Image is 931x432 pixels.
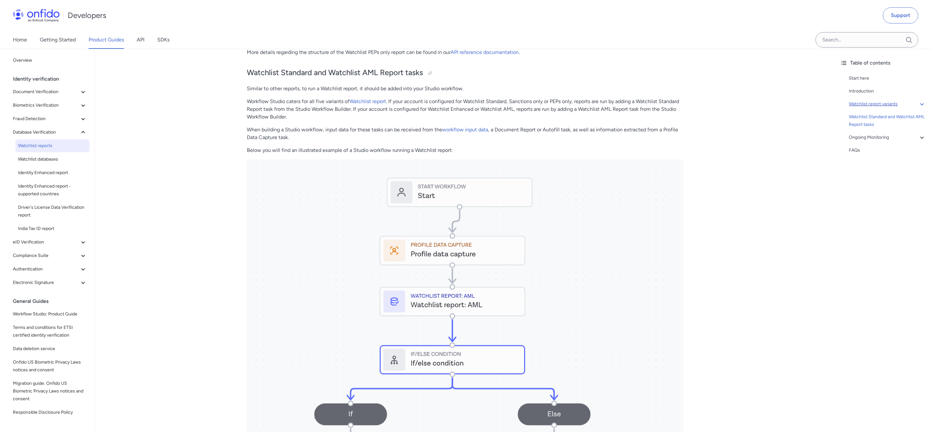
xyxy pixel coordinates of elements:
a: Onfido US Biometric Privacy Laws notices and consent [10,356,90,376]
a: Identity Enhanced report - supported countries [15,180,90,200]
span: Terms and conditions for ETSI certified identity verification [13,324,87,339]
a: Watchlist report [349,98,386,104]
p: Below you will find an illustrated example of a Studio workflow running a Watchlist report: [247,146,683,154]
a: Driver's License Data Verification report [15,201,90,222]
span: eID Verification [13,238,79,246]
a: Migration guide: Onfido US Biometric Privacy Laws notices and consent [10,377,90,405]
div: General Guides [13,295,92,308]
span: Overview [13,57,87,64]
span: Compliance Suite [13,252,79,260]
button: Fraud Detection [10,112,90,125]
a: Watchlist databases [15,153,90,166]
span: Document Verification [13,88,79,96]
span: Responsible Disclosure Policy [13,409,87,416]
h2: Watchlist Standard and Watchlist AML Report tasks [247,67,683,78]
button: Compliance Suite [10,249,90,262]
h1: Developers [68,10,106,21]
span: Driver's License Data Verification report [18,204,87,219]
a: API [137,31,144,49]
button: Authentication [10,263,90,276]
button: Document Verification [10,85,90,98]
input: Onfido search input field [815,32,918,48]
a: Start here [849,75,926,82]
p: Workflow Studio caters for all five variants of . If your account is configured for Watchlist Sta... [247,98,683,121]
a: Introduction [849,87,926,95]
button: eID Verification [10,236,90,249]
a: Watchlist reports [15,139,90,152]
div: Table of contents [840,59,926,67]
span: India Tax ID report [18,225,87,233]
span: Database Verification [13,128,79,136]
span: Workflow Studio: Product Guide [13,310,87,318]
a: India Tax ID report [15,222,90,235]
button: Biometrics Verification [10,99,90,112]
a: Workflow Studio: Product Guide [10,308,90,321]
a: workflow input data [442,127,488,133]
a: Ongoing Monitoring [849,134,926,141]
div: Identity verification [13,73,92,85]
a: Data deletion service [10,342,90,355]
span: Electronic Signature [13,279,79,287]
span: Watchlist reports [18,142,87,150]
span: Data deletion service [13,345,87,353]
span: Authentication [13,265,79,273]
p: More details regarding the structure of the Watchlist PEPs only report can be found in our . [247,48,683,56]
span: Identity Enhanced report - supported countries [18,182,87,198]
span: Biometrics Verification [13,101,79,109]
a: Watchlist report variants [849,100,926,108]
a: Overview [10,54,90,67]
span: Identity Enhanced report [18,169,87,177]
a: Product Guides [89,31,124,49]
button: Electronic Signature [10,276,90,289]
span: Fraud Detection [13,115,79,123]
a: Support [883,7,918,23]
span: Onfido US Biometric Privacy Laws notices and consent [13,358,87,374]
a: API reference documentation [451,49,519,55]
img: Onfido Logo [13,9,60,22]
a: Terms and conditions for ETSI certified identity verification [10,321,90,342]
a: Getting Started [40,31,76,49]
button: Database Verification [10,126,90,139]
a: Responsible Disclosure Policy [10,406,90,419]
a: Watchlist Standard and Watchlist AML Report tasks [849,113,926,128]
p: When building a Studio workflow, input data for these tasks can be received from the , a Document... [247,126,683,141]
span: Watchlist databases [18,155,87,163]
a: SDKs [157,31,169,49]
a: Identity Enhanced report [15,166,90,179]
a: Home [13,31,27,49]
span: Migration guide: Onfido US Biometric Privacy Laws notices and consent [13,380,87,403]
a: FAQs [849,146,926,154]
p: Similar to other reports, to run a Watchlist report, it should be added into your Studio workflow. [247,85,683,93]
